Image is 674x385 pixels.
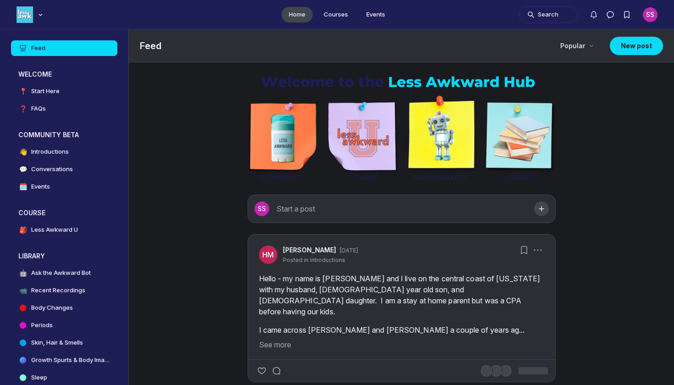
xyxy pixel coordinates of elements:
span: 📹 [18,286,28,295]
div: SS [643,7,657,22]
span: ❓ [18,104,28,113]
button: Bookmarks [518,244,530,257]
h4: Feed [31,44,45,53]
h4: Less Awkward U [31,225,78,234]
button: Bookmarks [619,6,635,23]
a: [DATE] [340,247,358,254]
span: 👋 [18,147,28,156]
a: View Hayley Merrell profile [283,246,336,255]
h3: COURSE [18,208,45,218]
button: Notifications [586,6,602,23]
span: 🤖 [18,268,28,278]
button: New post [610,37,663,55]
a: 💬Conversations [11,162,117,177]
button: View Hayley Merrell profile[DATE]Posted in Introductions [283,246,358,264]
span: Start a post [276,204,315,213]
a: 📍Start Here [11,84,117,99]
h4: Introductions [31,147,69,156]
button: Popular [555,38,599,54]
h4: Periods [31,321,53,330]
button: See more [259,339,544,350]
h4: Start Here [31,87,60,96]
a: Periods [11,318,117,333]
h4: Sleep [31,373,47,382]
a: Home [282,7,313,22]
button: LIBRARYCollapse space [11,249,117,263]
a: ❓FAQs [11,101,117,117]
p: Hello - my name is [PERSON_NAME] and I live on the central coast of [US_STATE] with my husband, [... [259,273,544,317]
button: Direct messages [602,6,619,23]
div: HM [259,246,277,264]
span: 💬 [18,165,28,174]
h3: LIBRARY [18,251,45,261]
img: Less Awkward Hub logo [17,6,33,23]
button: Comment on [270,364,283,377]
a: Growth Spurts & Body Image [11,352,117,368]
div: SS [254,201,269,216]
a: 👋Introductions [11,144,117,160]
a: Body Changes [11,300,117,316]
span: Popular [560,41,585,50]
a: Feed [11,40,117,56]
button: COMMUNITY BETACollapse space [11,128,117,142]
h4: Growth Spurts & Body Image [31,356,110,365]
span: 🗓️ [18,182,28,191]
a: Skin, Hair & Smells [11,335,117,351]
button: Posted in Introductions [283,257,345,264]
a: 📹Recent Recordings [11,283,117,298]
span: 🎒 [18,225,28,234]
h4: Recent Recordings [31,286,85,295]
a: View Hayley Merrell profile [259,246,277,264]
span: 📍 [18,87,28,96]
button: COURSECollapse space [11,206,117,220]
a: 🗓️Events [11,179,117,195]
h3: COMMUNITY BETA [18,130,79,139]
h1: Feed [140,39,547,52]
p: I came across [PERSON_NAME] and [PERSON_NAME] a couple of years ag... [259,324,544,335]
h4: Conversations [31,165,73,174]
h3: WELCOME [18,70,52,79]
h4: Events [31,182,50,191]
header: Page Header [129,29,674,62]
button: Like the post [255,364,268,377]
button: Start a post [248,195,556,223]
h4: Ask the Awkward Bot [31,268,91,278]
button: Post actions [531,244,544,257]
button: User menu options [643,7,657,22]
h4: Body Changes [31,303,73,312]
a: Courses [316,7,355,22]
a: 🎒Less Awkward U [11,222,117,238]
h4: Skin, Hair & Smells [31,338,83,347]
button: Less Awkward Hub logo [17,6,45,24]
button: Search [519,6,578,23]
a: 🤖Ask the Awkward Bot [11,265,117,281]
a: Events [359,7,392,22]
button: WELCOMECollapse space [11,67,117,82]
h4: FAQs [31,104,46,113]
